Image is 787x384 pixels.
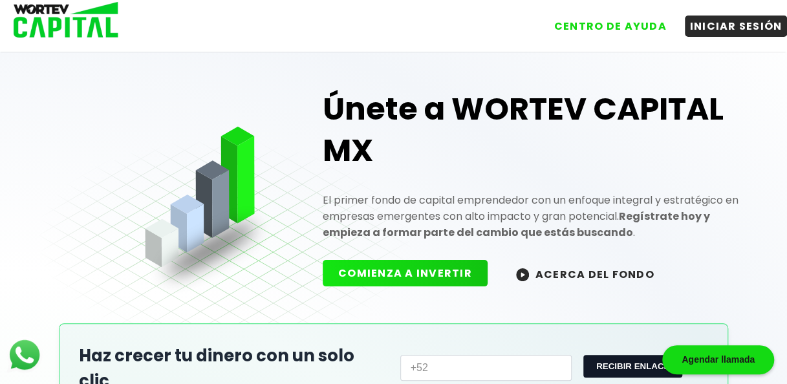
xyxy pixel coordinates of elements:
h1: Únete a WORTEV CAPITAL MX [323,89,748,171]
a: COMIENZA A INVERTIR [323,266,501,281]
button: RECIBIR ENLACE [583,355,682,378]
button: ACERCA DEL FONDO [501,260,670,288]
img: logos_whatsapp-icon.242b2217.svg [6,337,43,373]
strong: Regístrate hoy y empieza a formar parte del cambio que estás buscando [323,209,710,240]
p: El primer fondo de capital emprendedor con un enfoque integral y estratégico en empresas emergent... [323,192,748,240]
button: CENTRO DE AYUDA [549,16,672,37]
button: COMIENZA A INVERTIR [323,260,488,286]
div: Agendar llamada [662,345,774,374]
img: wortev-capital-acerca-del-fondo [516,268,529,281]
a: CENTRO DE AYUDA [536,6,672,37]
